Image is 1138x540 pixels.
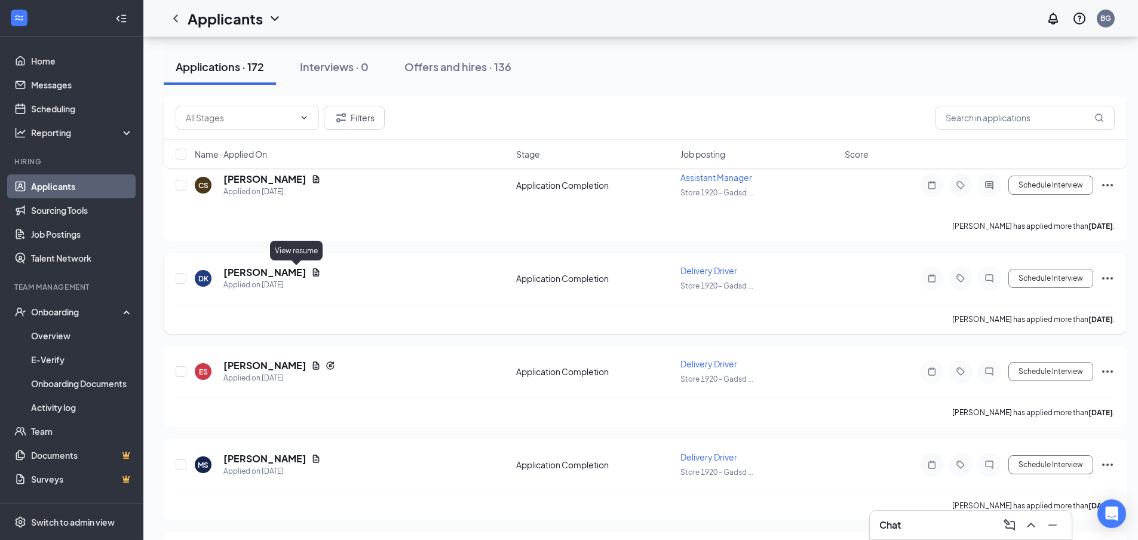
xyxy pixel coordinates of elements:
[1088,501,1113,510] b: [DATE]
[31,324,133,348] a: Overview
[176,59,264,74] div: Applications · 172
[680,281,753,290] span: Store 1920 - Gadsd ...
[31,246,133,270] a: Talent Network
[14,282,131,292] div: Team Management
[31,443,133,467] a: DocumentsCrown
[31,97,133,121] a: Scheduling
[1000,516,1019,535] button: ComposeMessage
[1072,11,1087,26] svg: QuestionInfo
[31,222,133,246] a: Job Postings
[680,265,737,276] span: Delivery Driver
[1024,518,1038,532] svg: ChevronUp
[324,106,385,130] button: Filter Filters
[198,180,208,191] div: CS
[14,306,26,318] svg: UserCheck
[1008,362,1093,381] button: Schedule Interview
[982,180,996,190] svg: ActiveChat
[1100,178,1115,192] svg: Ellipses
[1100,364,1115,379] svg: Ellipses
[879,518,901,532] h3: Chat
[982,274,996,283] svg: ChatInactive
[953,460,968,470] svg: Tag
[14,127,26,139] svg: Analysis
[1008,176,1093,195] button: Schedule Interview
[516,459,673,471] div: Application Completion
[1094,113,1104,122] svg: MagnifyingGlass
[334,111,348,125] svg: Filter
[223,465,321,477] div: Applied on [DATE]
[680,188,753,197] span: Store 1920 - Gadsd ...
[311,454,321,464] svg: Document
[925,367,939,376] svg: Note
[31,348,133,372] a: E-Verify
[1008,455,1093,474] button: Schedule Interview
[680,148,725,160] span: Job posting
[952,407,1115,418] p: [PERSON_NAME] has applied more than .
[311,268,321,277] svg: Document
[326,361,335,370] svg: Reapply
[845,148,869,160] span: Score
[1100,271,1115,286] svg: Ellipses
[223,186,321,198] div: Applied on [DATE]
[1100,458,1115,472] svg: Ellipses
[31,419,133,443] a: Team
[115,13,127,24] svg: Collapse
[1002,518,1017,532] svg: ComposeMessage
[1045,518,1060,532] svg: Minimize
[198,274,208,284] div: DK
[199,367,208,377] div: ES
[31,372,133,395] a: Onboarding Documents
[300,59,369,74] div: Interviews · 0
[1088,408,1113,417] b: [DATE]
[1008,269,1093,288] button: Schedule Interview
[680,452,737,462] span: Delivery Driver
[1046,11,1060,26] svg: Notifications
[1088,315,1113,324] b: [DATE]
[31,306,123,318] div: Onboarding
[982,460,996,470] svg: ChatInactive
[680,358,737,369] span: Delivery Driver
[223,266,306,279] h5: [PERSON_NAME]
[516,179,673,191] div: Application Completion
[13,12,25,24] svg: WorkstreamLogo
[311,361,321,370] svg: Document
[1097,499,1126,528] div: Open Intercom Messenger
[680,468,753,477] span: Store 1920 - Gadsd ...
[299,113,309,122] svg: ChevronDown
[404,59,511,74] div: Offers and hires · 136
[186,111,295,124] input: All Stages
[31,516,115,528] div: Switch to admin view
[1043,516,1062,535] button: Minimize
[31,127,134,139] div: Reporting
[31,198,133,222] a: Sourcing Tools
[31,174,133,198] a: Applicants
[953,180,968,190] svg: Tag
[953,367,968,376] svg: Tag
[925,460,939,470] svg: Note
[270,241,323,260] div: View resume
[14,516,26,528] svg: Settings
[952,221,1115,231] p: [PERSON_NAME] has applied more than .
[952,501,1115,511] p: [PERSON_NAME] has applied more than .
[188,8,263,29] h1: Applicants
[1088,222,1113,231] b: [DATE]
[223,372,335,384] div: Applied on [DATE]
[223,452,306,465] h5: [PERSON_NAME]
[198,460,208,470] div: MS
[982,367,996,376] svg: ChatInactive
[516,272,673,284] div: Application Completion
[1022,516,1041,535] button: ChevronUp
[925,180,939,190] svg: Note
[516,366,673,378] div: Application Completion
[195,148,267,160] span: Name · Applied On
[14,157,131,167] div: Hiring
[31,49,133,73] a: Home
[268,11,282,26] svg: ChevronDown
[925,274,939,283] svg: Note
[935,106,1115,130] input: Search in applications
[680,375,753,383] span: Store 1920 - Gadsd ...
[31,73,133,97] a: Messages
[223,279,321,291] div: Applied on [DATE]
[168,11,183,26] svg: ChevronLeft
